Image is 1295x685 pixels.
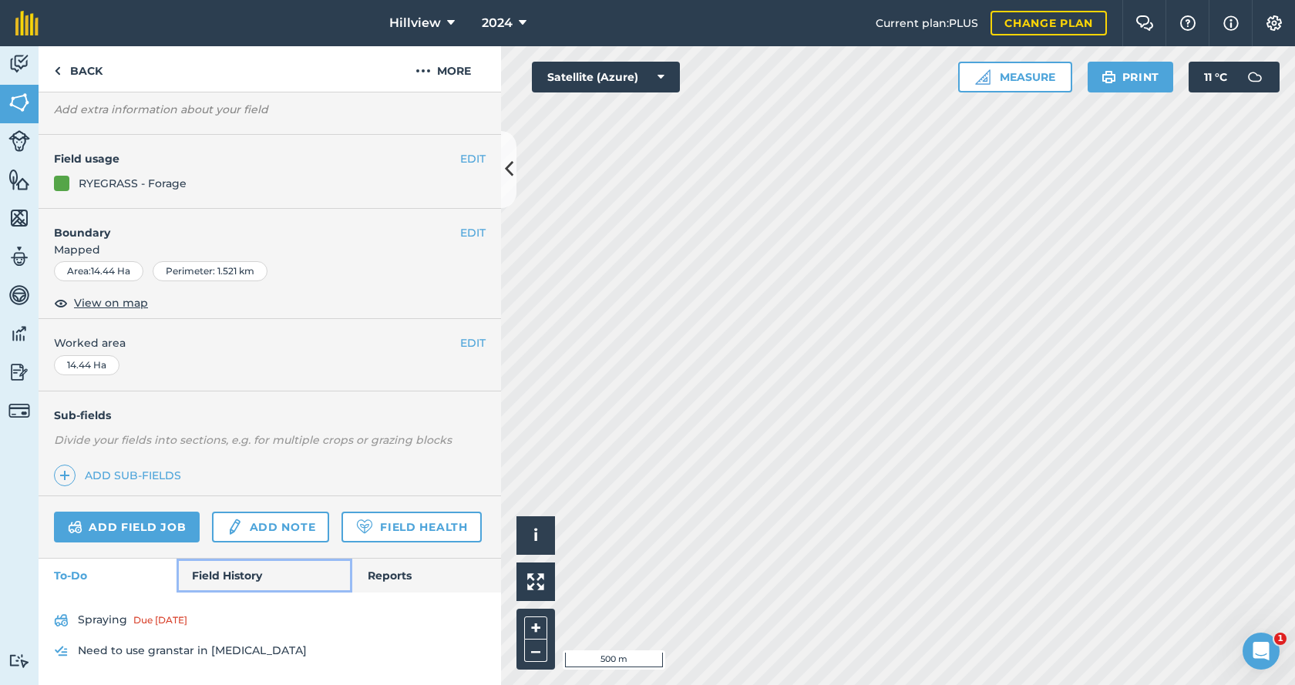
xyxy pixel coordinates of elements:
[1243,633,1280,670] iframe: Intercom live chat
[991,11,1107,35] a: Change plan
[39,407,501,424] h4: Sub-fields
[1135,15,1154,31] img: Two speech bubbles overlapping with the left bubble in the forefront
[54,465,187,486] a: Add sub-fields
[8,653,30,668] img: svg+xml;base64,PD94bWwgdmVyc2lvbj0iMS4wIiBlbmNvZGluZz0idXRmLTgiPz4KPCEtLSBHZW5lcmF0b3I6IEFkb2JlIE...
[8,245,30,268] img: svg+xml;base64,PD94bWwgdmVyc2lvbj0iMS4wIiBlbmNvZGluZz0idXRmLTgiPz4KPCEtLSBHZW5lcmF0b3I6IEFkb2JlIE...
[54,334,486,351] span: Worked area
[8,52,30,76] img: svg+xml;base64,PD94bWwgdmVyc2lvbj0iMS4wIiBlbmNvZGluZz0idXRmLTgiPz4KPCEtLSBHZW5lcmF0b3I6IEFkb2JlIE...
[54,642,69,660] img: svg+xml;base64,PD94bWwgdmVyc2lvbj0iMS4wIiBlbmNvZGluZz0idXRmLTgiPz4KPCEtLSBHZW5lcmF0b3I6IEFkb2JlIE...
[54,433,452,447] em: Divide your fields into sections, e.g. for multiple crops or grazing blocks
[59,466,70,485] img: svg+xml;base64,PHN2ZyB4bWxucz0iaHR0cDovL3d3dy53My5vcmcvMjAwMC9zdmciIHdpZHRoPSIxNCIgaGVpZ2h0PSIyNC...
[8,91,30,114] img: svg+xml;base64,PHN2ZyB4bWxucz0iaHR0cDovL3d3dy53My5vcmcvMjAwMC9zdmciIHdpZHRoPSI1NiIgaGVpZ2h0PSI2MC...
[15,11,39,35] img: fieldmargin Logo
[212,512,329,542] a: Add note
[8,168,30,191] img: svg+xml;base64,PHN2ZyB4bWxucz0iaHR0cDovL3d3dy53My5vcmcvMjAwMC9zdmciIHdpZHRoPSI1NiIgaGVpZ2h0PSI2MC...
[532,62,680,92] button: Satellite (Azure)
[8,361,30,384] img: svg+xml;base64,PD94bWwgdmVyc2lvbj0iMS4wIiBlbmNvZGluZz0idXRmLTgiPz4KPCEtLSBHZW5lcmF0b3I6IEFkb2JlIE...
[1102,68,1116,86] img: svg+xml;base64,PHN2ZyB4bWxucz0iaHR0cDovL3d3dy53My5vcmcvMjAwMC9zdmciIHdpZHRoPSIxOSIgaGVpZ2h0PSIyNC...
[54,611,69,630] img: svg+xml;base64,PD94bWwgdmVyc2lvbj0iMS4wIiBlbmNvZGluZz0idXRmLTgiPz4KPCEtLSBHZW5lcmF0b3I6IEFkb2JlIE...
[39,241,501,258] span: Mapped
[54,102,268,116] em: Add extra information about your field
[39,559,177,593] a: To-Do
[524,616,547,640] button: +
[389,14,441,32] span: Hillview
[133,614,187,626] div: Due [DATE]
[958,62,1072,92] button: Measure
[1088,62,1174,92] button: Print
[1265,15,1283,31] img: A cog icon
[1189,62,1280,92] button: 11 °C
[516,516,555,555] button: i
[482,14,513,32] span: 2024
[975,69,991,85] img: Ruler icon
[460,224,486,241] button: EDIT
[8,400,30,421] img: svg+xml;base64,PD94bWwgdmVyc2lvbj0iMS4wIiBlbmNvZGluZz0idXRmLTgiPz4KPCEtLSBHZW5lcmF0b3I6IEFkb2JlIE...
[39,209,460,241] h4: Boundary
[8,284,30,307] img: svg+xml;base64,PD94bWwgdmVyc2lvbj0iMS4wIiBlbmNvZGluZz0idXRmLTgiPz4KPCEtLSBHZW5lcmF0b3I6IEFkb2JlIE...
[533,526,538,545] span: i
[54,150,460,167] h4: Field usage
[68,518,82,536] img: svg+xml;base64,PD94bWwgdmVyc2lvbj0iMS4wIiBlbmNvZGluZz0idXRmLTgiPz4KPCEtLSBHZW5lcmF0b3I6IEFkb2JlIE...
[415,62,431,80] img: svg+xml;base64,PHN2ZyB4bWxucz0iaHR0cDovL3d3dy53My5vcmcvMjAwMC9zdmciIHdpZHRoPSIyMCIgaGVpZ2h0PSIyNC...
[385,46,501,92] button: More
[54,355,119,375] div: 14.44 Ha
[177,559,351,593] a: Field History
[54,294,148,312] button: View on map
[8,207,30,230] img: svg+xml;base64,PHN2ZyB4bWxucz0iaHR0cDovL3d3dy53My5vcmcvMjAwMC9zdmciIHdpZHRoPSI1NiIgaGVpZ2h0PSI2MC...
[1274,633,1287,645] span: 1
[1204,62,1227,92] span: 11 ° C
[39,46,118,92] a: Back
[74,294,148,311] span: View on map
[341,512,481,542] a: Field Health
[54,261,143,281] div: Area : 14.44 Ha
[54,608,486,633] a: SprayingDue [DATE]
[1179,15,1197,31] img: A question mark icon
[527,573,544,590] img: Four arrows, one pointing top left, one top right, one bottom right and the last bottom left
[460,334,486,351] button: EDIT
[54,639,486,663] a: Need to use granstar in [MEDICAL_DATA]
[1239,62,1270,92] img: svg+xml;base64,PD94bWwgdmVyc2lvbj0iMS4wIiBlbmNvZGluZz0idXRmLTgiPz4KPCEtLSBHZW5lcmF0b3I6IEFkb2JlIE...
[876,15,978,32] span: Current plan : PLUS
[54,294,68,312] img: svg+xml;base64,PHN2ZyB4bWxucz0iaHR0cDovL3d3dy53My5vcmcvMjAwMC9zdmciIHdpZHRoPSIxOCIgaGVpZ2h0PSIyNC...
[226,518,243,536] img: svg+xml;base64,PD94bWwgdmVyc2lvbj0iMS4wIiBlbmNvZGluZz0idXRmLTgiPz4KPCEtLSBHZW5lcmF0b3I6IEFkb2JlIE...
[54,62,61,80] img: svg+xml;base64,PHN2ZyB4bWxucz0iaHR0cDovL3d3dy53My5vcmcvMjAwMC9zdmciIHdpZHRoPSI5IiBoZWlnaHQ9IjI0Ii...
[1223,14,1239,32] img: svg+xml;base64,PHN2ZyB4bWxucz0iaHR0cDovL3d3dy53My5vcmcvMjAwMC9zdmciIHdpZHRoPSIxNyIgaGVpZ2h0PSIxNy...
[352,559,501,593] a: Reports
[8,130,30,152] img: svg+xml;base64,PD94bWwgdmVyc2lvbj0iMS4wIiBlbmNvZGluZz0idXRmLTgiPz4KPCEtLSBHZW5lcmF0b3I6IEFkb2JlIE...
[153,261,267,281] div: Perimeter : 1.521 km
[524,640,547,662] button: –
[8,322,30,345] img: svg+xml;base64,PD94bWwgdmVyc2lvbj0iMS4wIiBlbmNvZGluZz0idXRmLTgiPz4KPCEtLSBHZW5lcmF0b3I6IEFkb2JlIE...
[54,512,200,542] a: Add field job
[460,150,486,167] button: EDIT
[79,175,187,192] div: RYEGRASS - Forage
